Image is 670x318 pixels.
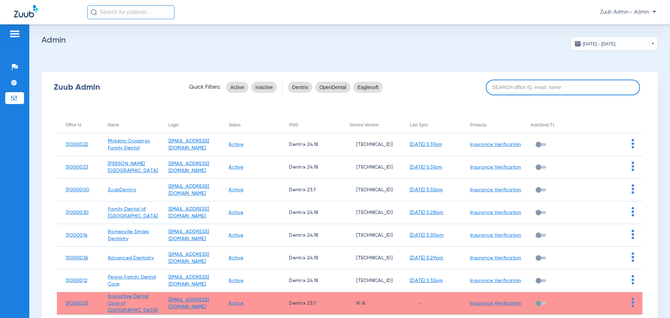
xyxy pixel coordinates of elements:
[341,269,401,292] td: [TECHNICAL_ID]
[87,5,174,19] input: Search for patients
[410,301,421,306] span: -
[632,139,634,148] img: group-dot-blue.svg
[280,269,341,292] td: Dentrix 24.18
[341,247,401,269] td: [TECHNICAL_ID]
[9,30,20,38] img: hamburger-icon
[108,121,119,129] div: Name
[108,294,158,313] a: Innovative Dental Care of [GEOGRAPHIC_DATA]
[255,84,273,91] span: Inactive
[349,121,401,129] div: Service Version
[632,230,634,239] img: group-dot-blue.svg
[229,210,243,215] a: Active
[169,252,209,264] a: [EMAIL_ADDRESS][DOMAIN_NAME]
[229,121,240,129] div: Status
[108,275,156,287] a: Peoria Family Dental Care
[169,229,209,241] a: [EMAIL_ADDRESS][DOMAIN_NAME]
[229,256,243,260] a: Active
[410,278,443,283] a: [DATE] 5:32pm
[229,301,243,306] a: Active
[169,121,179,129] div: Login
[632,275,634,284] img: group-dot-blue.svg
[632,298,634,307] img: group-dot-blue.svg
[66,187,89,192] a: 31000000
[632,162,634,171] img: group-dot-blue.svg
[230,84,244,91] span: Active
[410,256,443,260] a: [DATE] 5:29pm
[600,9,656,16] span: Zuub Admin - Admin
[632,184,634,194] img: group-dot-blue.svg
[108,161,158,173] a: [PERSON_NAME][GEOGRAPHIC_DATA]
[357,84,379,91] span: Eaglesoft
[280,247,341,269] td: Dentrix 24.18
[470,121,486,129] div: Products
[341,133,401,156] td: [TECHNICAL_ID]
[341,156,401,179] td: [TECHNICAL_ID]
[632,207,634,216] img: group-dot-blue.svg
[410,121,461,129] div: Last Sync
[169,297,209,309] a: [EMAIL_ADDRESS][DOMAIN_NAME]
[470,187,521,192] a: Insurance Verification
[280,156,341,179] td: Dentrix 24.18
[66,142,88,147] a: 31000022
[229,278,243,283] a: Active
[229,142,243,147] a: Active
[108,256,154,260] a: Advanced Dentistry
[530,121,582,129] div: AutoSend Tx
[341,292,401,315] td: N/A
[280,179,341,201] td: Dentrix 23.7
[470,278,521,283] a: Insurance Verification
[341,179,401,201] td: [TECHNICAL_ID]
[91,9,97,15] img: Search Icon
[410,142,442,147] a: [DATE] 5:31pm
[108,121,159,129] div: Name
[530,121,554,129] div: AutoSend Tx
[410,187,443,192] a: [DATE] 5:32pm
[280,224,341,247] td: Dentrix 24.18
[410,233,444,238] a: [DATE] 5:30pm
[66,301,88,306] a: 31000033
[226,80,277,94] mat-chip-listbox: status-filters
[108,207,158,219] a: Family Dental of [GEOGRAPHIC_DATA]
[410,165,442,170] a: [DATE] 5:31pm
[470,210,521,215] a: Insurance Verification
[42,37,658,44] h2: Admin
[280,201,341,224] td: Dentrix 24.18
[108,187,136,192] a: ZuubDentrix
[410,210,443,215] a: [DATE] 5:28pm
[292,84,308,91] span: Dentrix
[66,165,88,170] a: 31000023
[108,139,150,150] a: Mokena Crossings Family Dental
[66,256,88,260] a: 31000036
[349,121,378,129] div: Service Version
[66,233,88,238] a: 31000016
[470,301,521,306] a: Insurance Verification
[341,224,401,247] td: [TECHNICAL_ID]
[571,37,658,51] button: [DATE] - [DATE]
[229,121,280,129] div: Status
[486,80,640,95] input: SEARCH office ID, email, name
[289,121,298,129] div: PMS
[470,121,522,129] div: Products
[169,275,209,287] a: [EMAIL_ADDRESS][DOMAIN_NAME]
[319,84,346,91] span: OpenDental
[108,229,149,241] a: Romeoville Smiles Dentistry
[169,161,209,173] a: [EMAIL_ADDRESS][DOMAIN_NAME]
[66,210,89,215] a: 31000030
[189,84,221,91] span: Quick Filters:
[410,121,428,129] div: Last Sync
[470,233,521,238] a: Insurance Verification
[288,80,383,94] mat-chip-listbox: pms-filters
[280,133,341,156] td: Dentrix 24.18
[229,187,243,192] a: Active
[66,121,99,129] div: Office Id
[289,121,341,129] div: PMS
[632,252,634,262] img: group-dot-blue.svg
[169,184,209,196] a: [EMAIL_ADDRESS][DOMAIN_NAME]
[470,165,521,170] a: Insurance Verification
[169,139,209,150] a: [EMAIL_ADDRESS][DOMAIN_NAME]
[169,121,220,129] div: Login
[470,142,521,147] a: Insurance Verification
[66,121,81,129] div: Office Id
[470,256,521,260] a: Insurance Verification
[280,292,341,315] td: Dentrix 23.7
